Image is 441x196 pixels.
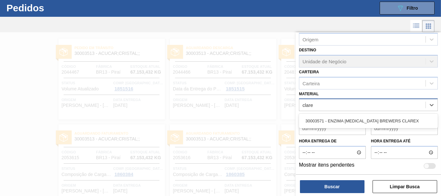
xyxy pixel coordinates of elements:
[371,137,438,146] label: Hora entrega até
[303,36,318,42] div: Origem
[299,48,316,52] label: Destino
[6,4,97,12] h1: Pedidos
[299,70,319,74] label: Carteira
[303,80,320,86] div: Carteira
[299,162,354,170] label: Mostrar itens pendentes
[410,20,422,32] div: Visão em Lista
[299,115,438,127] div: 30003571 - ENZIMA [MEDICAL_DATA] BREWERS CLAREX
[371,122,438,135] input: dd/mm/yyyy
[299,92,319,96] label: Material
[299,137,366,146] label: Hora entrega de
[380,2,435,15] button: Filtro
[422,20,435,32] div: Visão em Cards
[407,5,418,11] span: Filtro
[299,122,366,135] input: dd/mm/yyyy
